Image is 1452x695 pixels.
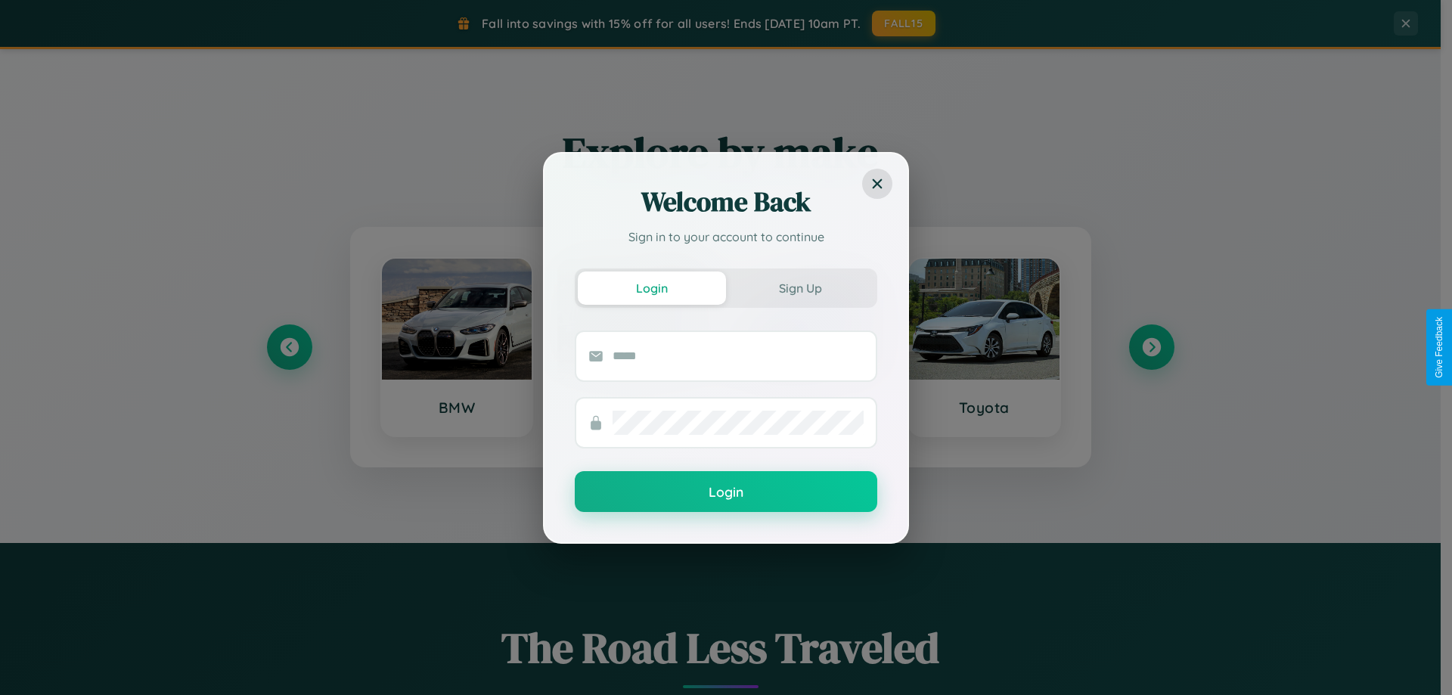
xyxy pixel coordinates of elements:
button: Login [578,271,726,305]
button: Login [575,471,877,512]
h2: Welcome Back [575,184,877,220]
div: Give Feedback [1434,317,1444,378]
button: Sign Up [726,271,874,305]
p: Sign in to your account to continue [575,228,877,246]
